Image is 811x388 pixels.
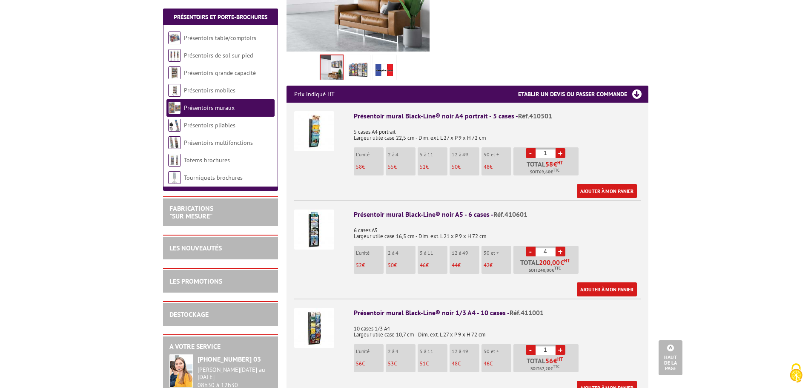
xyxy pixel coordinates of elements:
[294,86,335,103] p: Prix indiqué HT
[354,320,641,338] p: 10 cases 1/3 A4 Largeur utile case 10,7 cm - Dim. ext. L 27 x P 9 x H 72 cm
[545,357,553,364] span: 56
[388,163,394,170] span: 55
[452,361,479,367] p: €
[388,262,394,269] span: 50
[484,360,490,367] span: 46
[354,111,641,121] div: Présentoir mural Black-Line® noir A4 portrait - 5 cases -
[539,259,560,266] span: 200,00
[516,161,579,175] p: Total
[169,277,222,285] a: LES PROMOTIONS
[354,123,641,141] p: 5 cases A4 portrait Largeur utile case 22,5 cm - Dim. ext. L 27 x P 9 x H 72 cm
[452,348,479,354] p: 12 à 49
[388,360,394,367] span: 53
[356,164,384,170] p: €
[184,52,253,59] a: Présentoirs de sol sur pied
[184,139,253,147] a: Présentoirs multifonctions
[577,282,637,296] a: Ajouter à mon panier
[168,101,181,114] img: Présentoirs muraux
[452,152,479,158] p: 12 à 49
[420,262,426,269] span: 46
[374,56,395,83] img: edimeta_produit_fabrique_en_france.jpg
[388,361,416,367] p: €
[356,152,384,158] p: L'unité
[539,169,550,175] span: 69,60
[388,152,416,158] p: 2 à 4
[169,244,222,252] a: LES NOUVEAUTÉS
[168,84,181,97] img: Présentoirs mobiles
[420,262,447,268] p: €
[553,357,557,364] span: €
[529,267,561,274] span: Soit €
[356,163,362,170] span: 58
[526,345,536,355] a: -
[530,169,559,175] span: Soit €
[184,174,243,181] a: Tourniquets brochures
[560,259,564,266] span: €
[452,262,479,268] p: €
[785,362,807,384] img: Cookies (fenêtre modale)
[553,168,559,172] sup: TTC
[184,121,235,129] a: Présentoirs pliables
[168,66,181,79] img: Présentoirs grande capacité
[198,355,261,363] strong: [PHONE_NUMBER] 03
[530,365,559,372] span: Soit €
[557,160,563,166] sup: HT
[553,161,557,167] span: €
[184,104,235,112] a: Présentoirs muraux
[526,148,536,158] a: -
[557,356,563,362] sup: HT
[169,310,209,319] a: DESTOCKAGE
[168,49,181,62] img: Présentoirs de sol sur pied
[388,348,416,354] p: 2 à 4
[354,308,641,318] div: Présentoir mural Black-Line® noir 1/3 A4 - 10 cases -
[169,204,213,220] a: FABRICATIONS"Sur Mesure"
[484,152,511,158] p: 50 et +
[510,308,544,317] span: Réf.411001
[564,258,570,264] sup: HT
[545,161,553,167] span: 58
[420,164,447,170] p: €
[354,210,641,219] div: Présentoir mural Black-Line® noir A5 - 6 cases -
[420,360,426,367] span: 51
[168,32,181,44] img: Présentoirs table/comptoirs
[484,348,511,354] p: 50 et +
[198,366,272,381] div: [PERSON_NAME][DATE] au [DATE]
[452,360,458,367] span: 48
[174,13,267,21] a: Présentoirs et Porte-brochures
[184,156,230,164] a: Totems brochures
[321,55,343,82] img: presentoir_mural_blacl_line_noir_410501_410601_411001_420601_421201.jpg
[518,112,552,120] span: Réf.410501
[388,250,416,256] p: 2 à 4
[577,184,637,198] a: Ajouter à mon panier
[518,86,648,103] h3: Etablir un devis ou passer commande
[556,247,565,256] a: +
[781,359,811,388] button: Cookies (fenêtre modale)
[420,361,447,367] p: €
[420,163,426,170] span: 52
[556,345,565,355] a: +
[348,56,368,83] img: presentoirs_muraux_410501_1.jpg
[484,361,511,367] p: €
[356,262,384,268] p: €
[184,86,235,94] a: Présentoirs mobiles
[294,210,334,250] img: Présentoir mural Black-Line® noir A5 - 6 cases
[168,171,181,184] img: Tourniquets brochures
[356,250,384,256] p: L'unité
[294,308,334,348] img: Présentoir mural Black-Line® noir 1/3 A4 - 10 cases
[388,262,416,268] p: €
[354,221,641,239] p: 6 cases A5 Largeur utile case 16,5 cm - Dim. ext. L 21 x P 9 x H 72 cm
[538,267,552,274] span: 240,00
[452,164,479,170] p: €
[169,343,272,351] h2: A votre service
[539,365,550,372] span: 67,20
[526,247,536,256] a: -
[420,348,447,354] p: 5 à 11
[659,340,682,375] a: Haut de la page
[168,119,181,132] img: Présentoirs pliables
[484,262,490,269] span: 42
[516,259,579,274] p: Total
[516,357,579,372] p: Total
[553,364,559,369] sup: TTC
[484,164,511,170] p: €
[420,152,447,158] p: 5 à 11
